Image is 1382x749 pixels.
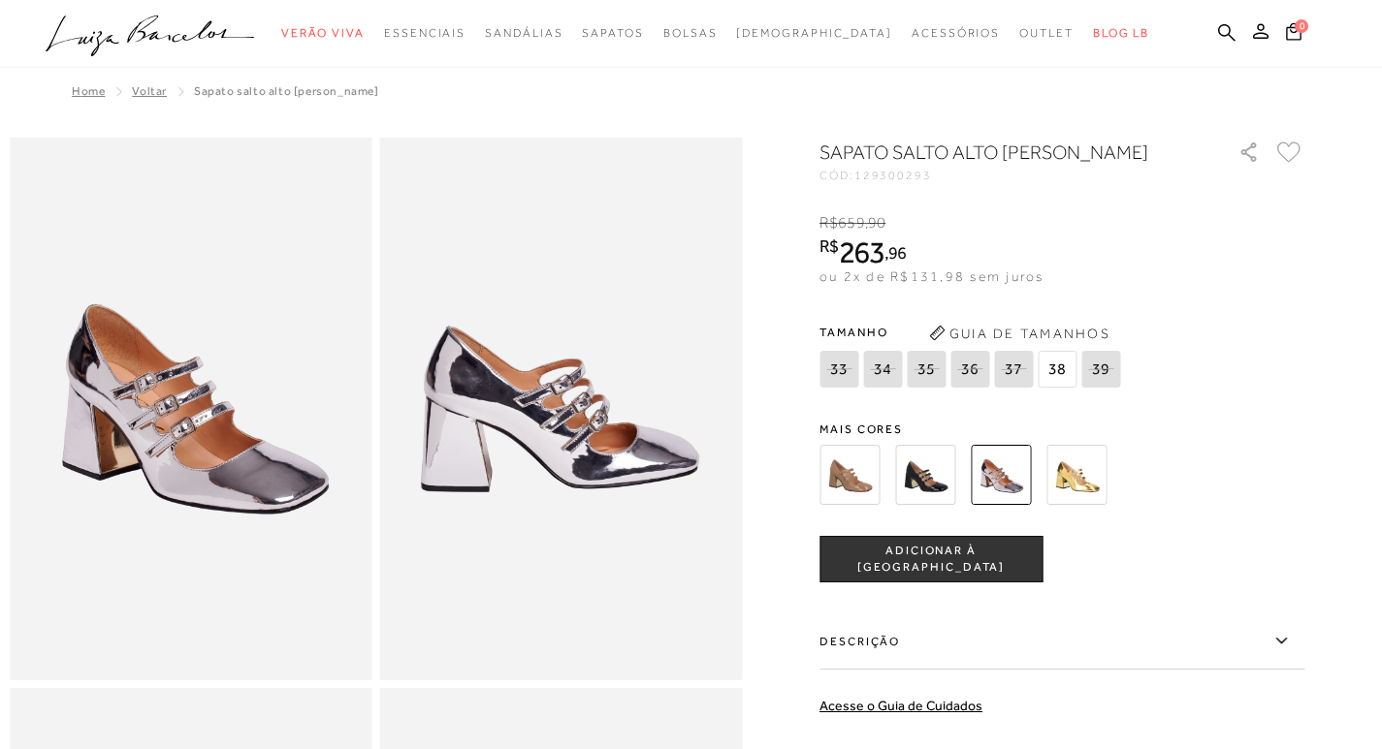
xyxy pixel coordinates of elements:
a: noSubCategoriesText [384,16,466,51]
span: Mais cores [820,423,1304,435]
span: Sandálias [485,26,562,40]
span: 129300293 [854,169,932,182]
span: 659 [838,214,864,232]
i: R$ [820,237,839,255]
span: 263 [839,234,884,269]
span: Outlet [1019,26,1074,40]
div: CÓD: [820,170,1207,181]
a: Voltar [132,84,167,98]
img: SAPATO SALTO ALTO MARY JANE PRATA [971,445,1031,505]
a: noSubCategoriesText [912,16,1000,51]
span: 96 [888,242,907,263]
img: SAPATO MARY JANE EM VERNIZ PRETO COM SALTO ALTO BLOCO [895,445,955,505]
span: 34 [863,351,902,388]
a: Home [72,84,105,98]
button: 0 [1280,21,1307,47]
span: ADICIONAR À [GEOGRAPHIC_DATA] [820,543,1042,577]
span: SAPATO SALTO ALTO [PERSON_NAME] [194,84,379,98]
span: Tamanho [820,318,1125,347]
i: , [884,244,907,262]
span: Sapatos [582,26,643,40]
a: noSubCategoriesText [281,16,365,51]
button: ADICIONAR À [GEOGRAPHIC_DATA] [820,536,1043,582]
span: Acessórios [912,26,1000,40]
img: SAPATO MARY JANE EM VERNIZ BEGE ARGILA COM SALTO ALTO BLOCO [820,445,880,505]
a: noSubCategoriesText [736,16,892,51]
span: 37 [994,351,1033,388]
img: image [10,138,372,680]
span: 33 [820,351,858,388]
span: Bolsas [663,26,718,40]
button: Guia de Tamanhos [922,318,1116,349]
h1: SAPATO SALTO ALTO [PERSON_NAME] [820,139,1183,166]
span: 36 [950,351,989,388]
span: 90 [868,214,885,232]
span: 39 [1081,351,1120,388]
a: noSubCategoriesText [1019,16,1074,51]
img: image [380,138,743,680]
span: BLOG LB [1093,26,1149,40]
a: noSubCategoriesText [582,16,643,51]
span: ou 2x de R$131,98 sem juros [820,268,1044,284]
img: SAPATO SALTO ALTO MARY JANE SPECCHIO DOURADO [1046,445,1107,505]
span: Essenciais [384,26,466,40]
a: noSubCategoriesText [485,16,562,51]
i: R$ [820,214,838,232]
span: [DEMOGRAPHIC_DATA] [736,26,892,40]
span: 35 [907,351,946,388]
span: Verão Viva [281,26,365,40]
span: 38 [1038,351,1077,388]
label: Descrição [820,613,1304,670]
a: Acesse o Guia de Cuidados [820,698,982,713]
a: noSubCategoriesText [663,16,718,51]
a: BLOG LB [1093,16,1149,51]
span: 0 [1295,19,1308,33]
i: , [865,214,886,232]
